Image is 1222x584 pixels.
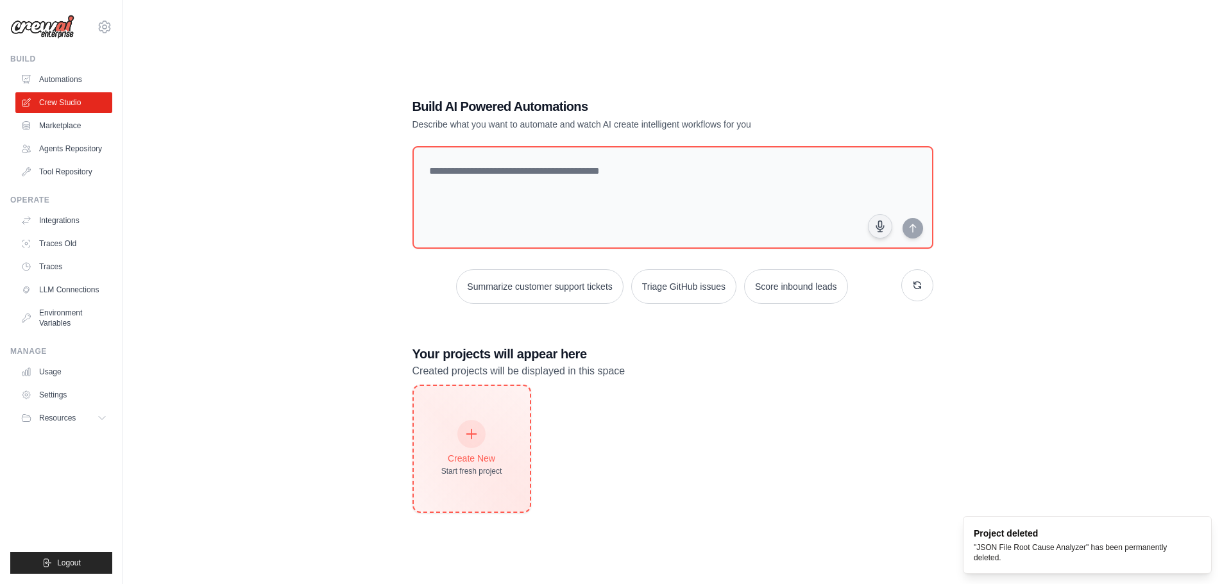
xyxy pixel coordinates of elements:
[456,269,623,304] button: Summarize customer support tickets
[15,385,112,405] a: Settings
[412,118,844,131] p: Describe what you want to automate and watch AI create intelligent workflows for you
[441,452,502,465] div: Create New
[10,195,112,205] div: Operate
[631,269,736,304] button: Triage GitHub issues
[441,466,502,476] div: Start fresh project
[15,279,112,300] a: LLM Connections
[744,269,848,304] button: Score inbound leads
[15,92,112,113] a: Crew Studio
[10,54,112,64] div: Build
[15,233,112,254] a: Traces Old
[15,362,112,382] a: Usage
[10,346,112,356] div: Manage
[412,363,933,380] p: Created projects will be displayed in this space
[39,413,76,423] span: Resources
[15,69,112,90] a: Automations
[974,542,1196,563] div: "JSON File Root Cause Analyzer" has been permanently deleted.
[412,345,933,363] h3: Your projects will appear here
[1158,522,1222,584] iframe: Chat Widget
[868,214,892,238] button: Click to speak your automation idea
[15,256,112,277] a: Traces
[15,303,112,333] a: Environment Variables
[15,115,112,136] a: Marketplace
[974,527,1196,540] div: Project deleted
[15,408,112,428] button: Resources
[10,15,74,39] img: Logo
[10,552,112,574] button: Logout
[57,558,81,568] span: Logout
[15,138,112,159] a: Agents Repository
[412,97,844,115] h1: Build AI Powered Automations
[15,162,112,182] a: Tool Repository
[901,269,933,301] button: Get new suggestions
[15,210,112,231] a: Integrations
